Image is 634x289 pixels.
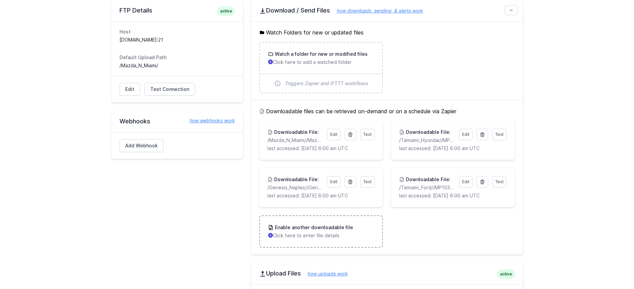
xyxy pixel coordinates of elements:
[119,54,235,61] dt: Default Upload Path
[405,129,451,136] h3: Downloadable File:
[259,107,515,115] h5: Downloadable files can be retrieved on-demand or on a schedule via Zapier
[405,176,451,183] h3: Downloadable File:
[459,176,473,188] a: Edit
[274,51,368,57] h3: Watch a folder for new or modified files
[119,117,235,125] h2: Webhooks
[274,224,353,231] h3: Enable another downloadable file
[119,6,235,15] h2: FTP Details
[327,129,341,140] a: Edit
[119,28,235,35] dt: Host
[399,192,506,199] p: last accessed: [DATE] 6:00 am UTC
[399,137,455,144] p: /Tamiami_Hyundai//MP11734.csv
[495,132,504,137] span: Test
[217,6,235,16] span: active
[360,176,375,188] a: Test
[150,86,189,93] span: Test Connection
[259,269,515,278] h2: Upload Files
[360,129,375,140] a: Test
[327,176,341,188] a: Edit
[495,179,504,184] span: Test
[492,129,507,140] a: Test
[330,8,423,14] a: how downloads, sending, & alerts work
[492,176,507,188] a: Test
[399,145,506,152] p: last accessed: [DATE] 6:00 am UTC
[459,129,473,140] a: Edit
[260,216,382,247] a: Enable another downloadable file Click here to enter file details
[267,145,375,152] p: last accessed: [DATE] 6:00 am UTC
[301,271,348,276] a: how uploads work
[267,192,375,199] p: last accessed: [DATE] 6:00 am UTC
[119,62,235,69] dd: /Mazda_N_Miami/
[363,132,372,137] span: Test
[260,43,382,93] a: Watch a folder for new or modified files Click here to add a watched folder Triggers Zapier and I...
[267,137,323,144] p: /Mazda_N_Miami//MazdaNorthMiami.csv
[268,59,374,66] p: Click here to add a watched folder
[399,184,455,191] p: /Tamiami_Ford//MP10366.csv
[497,269,515,279] span: active
[119,37,235,43] dd: [DOMAIN_NAME]:21
[259,6,515,15] h2: Download / Send Files
[363,179,372,184] span: Test
[119,139,163,152] a: Add Webhook
[600,255,626,281] iframe: Drift Widget Chat Controller
[119,83,140,96] a: Edit
[145,83,195,96] a: Test Connection
[273,129,319,136] h3: Downloadable File:
[285,80,368,87] span: Triggers Zapier and IFTTT workflows
[259,28,515,37] h5: Watch Folders for new or updated files
[273,176,319,183] h3: Downloadable File:
[183,117,235,124] a: how webhooks work
[268,232,374,239] p: Click here to enter file details
[267,184,323,191] p: /Genesis_Naples//GenesisNaples.csv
